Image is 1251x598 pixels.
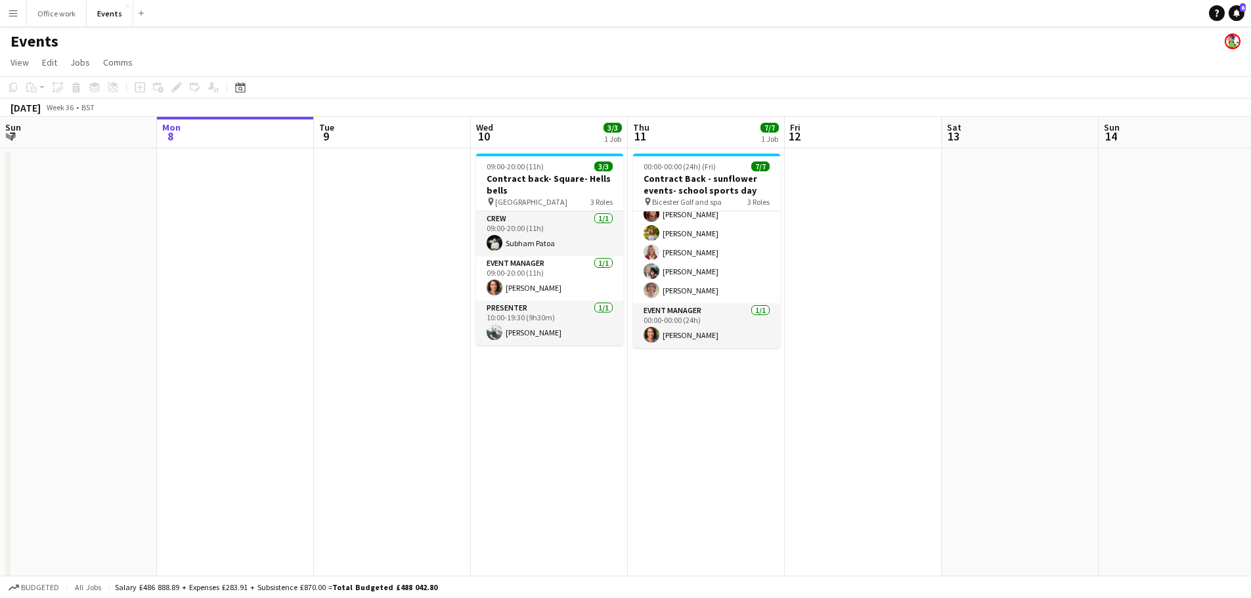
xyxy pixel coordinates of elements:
[162,121,181,133] span: Mon
[476,121,493,133] span: Wed
[476,256,623,301] app-card-role: Event Manager1/109:00-20:00 (11h)[PERSON_NAME]
[5,121,21,133] span: Sun
[652,197,722,207] span: Bicester Golf and spa
[7,580,61,595] button: Budgeted
[1102,129,1120,144] span: 14
[633,182,780,303] app-card-role: Crew5/500:00-00:00 (24h)[PERSON_NAME][PERSON_NAME][PERSON_NAME][PERSON_NAME][PERSON_NAME]
[476,301,623,345] app-card-role: Presenter1/110:00-19:30 (9h30m)[PERSON_NAME]
[81,102,95,112] div: BST
[594,161,613,171] span: 3/3
[1229,5,1244,21] a: 6
[332,582,437,592] span: Total Budgeted £488 042.80
[11,56,29,68] span: View
[72,582,104,592] span: All jobs
[761,134,778,144] div: 1 Job
[633,121,649,133] span: Thu
[487,161,544,171] span: 09:00-20:00 (11h)
[751,161,770,171] span: 7/7
[604,123,622,133] span: 3/3
[945,129,961,144] span: 13
[947,121,961,133] span: Sat
[98,54,138,71] a: Comms
[27,1,87,26] button: Office work
[317,129,334,144] span: 9
[604,134,621,144] div: 1 Job
[319,121,334,133] span: Tue
[42,56,57,68] span: Edit
[103,56,133,68] span: Comms
[633,173,780,196] h3: Contract Back - sunflower events- school sports day
[5,54,34,71] a: View
[590,197,613,207] span: 3 Roles
[788,129,801,144] span: 12
[760,123,779,133] span: 7/7
[790,121,801,133] span: Fri
[37,54,62,71] a: Edit
[21,583,59,592] span: Budgeted
[1104,121,1120,133] span: Sun
[476,211,623,256] app-card-role: Crew1/109:00-20:00 (11h)Subham Patoa
[476,173,623,196] h3: Contract back- Square- Hells bells
[11,101,41,114] div: [DATE]
[115,582,437,592] div: Salary £486 888.89 + Expenses £283.91 + Subsistence £870.00 =
[1225,33,1240,49] app-user-avatar: Event Team
[495,197,567,207] span: [GEOGRAPHIC_DATA]
[87,1,133,26] button: Events
[43,102,76,112] span: Week 36
[70,56,90,68] span: Jobs
[633,303,780,348] app-card-role: Event Manager1/100:00-00:00 (24h)[PERSON_NAME]
[747,197,770,207] span: 3 Roles
[65,54,95,71] a: Jobs
[1240,3,1246,12] span: 6
[160,129,181,144] span: 8
[633,154,780,348] app-job-card: 00:00-00:00 (24h) (Fri)7/7Contract Back - sunflower events- school sports day Bicester Golf and s...
[11,32,58,51] h1: Events
[474,129,493,144] span: 10
[631,129,649,144] span: 11
[3,129,21,144] span: 7
[476,154,623,345] app-job-card: 09:00-20:00 (11h)3/3Contract back- Square- Hells bells [GEOGRAPHIC_DATA]3 RolesCrew1/109:00-20:00...
[644,161,716,171] span: 00:00-00:00 (24h) (Fri)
